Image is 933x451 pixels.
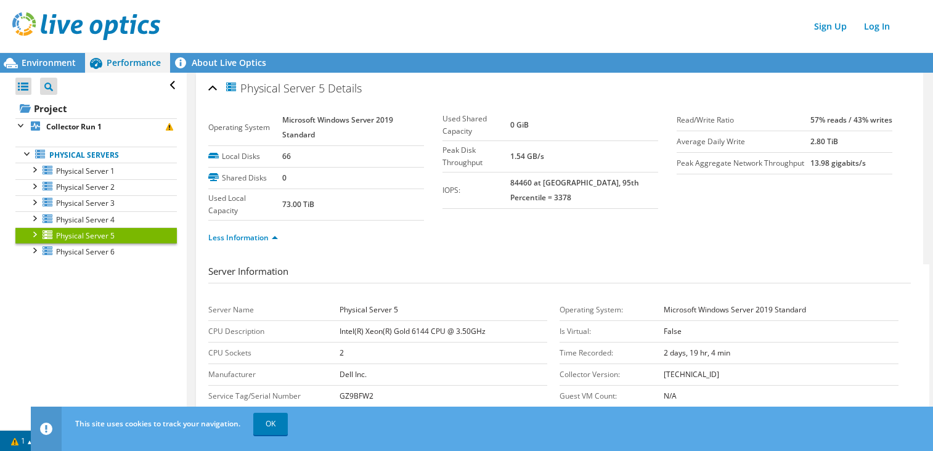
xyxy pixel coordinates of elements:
label: Used Local Capacity [208,192,282,217]
h3: Server Information [208,264,911,283]
td: Operating System: [560,299,664,321]
span: Physical Server 1 [56,166,115,176]
span: Physical Server 5 [56,230,115,241]
a: Physical Server 4 [15,211,177,227]
b: Microsoft Windows Server 2019 Standard [664,304,806,315]
a: Physical Server 1 [15,163,177,179]
span: Environment [22,57,76,68]
td: Time Recorded: [560,343,664,364]
a: Physical Server 3 [15,195,177,211]
b: [TECHNICAL_ID] [664,369,719,380]
b: 73.00 TiB [282,199,314,209]
a: OK [253,413,288,435]
a: Project [15,99,177,118]
b: GZ9BFW2 [340,391,373,401]
b: 2 [340,347,344,358]
b: Physical Server 5 [340,304,398,315]
b: 2.80 TiB [810,136,838,147]
b: 57% reads / 43% writes [810,115,892,125]
a: 1 [2,433,41,449]
span: Details [328,81,362,95]
label: Read/Write Ratio [677,114,810,126]
a: Collector Run 1 [15,118,177,134]
td: Guest VM Count: [560,386,664,407]
label: Peak Disk Throughput [442,144,511,169]
td: Manufacturer [208,364,340,386]
a: Physical Server 5 [15,227,177,243]
span: Physical Server 3 [56,198,115,208]
a: Physical Server 6 [15,243,177,259]
td: CPU Sockets [208,343,340,364]
span: Performance [107,57,161,68]
span: Physical Server 5 [224,81,325,95]
b: Microsoft Windows Server 2019 Standard [282,115,393,140]
td: CPU Description [208,321,340,343]
td: Server Name [208,299,340,321]
b: False [664,326,682,336]
b: 84460 at [GEOGRAPHIC_DATA], 95th Percentile = 3378 [510,177,639,203]
b: N/A [664,391,677,401]
label: Used Shared Capacity [442,113,511,137]
span: Physical Server 6 [56,246,115,257]
td: Is Virtual: [560,321,664,343]
span: Physical Server 2 [56,182,115,192]
a: Sign Up [808,17,853,35]
a: Physical Servers [15,147,177,163]
b: 0 GiB [510,120,529,130]
b: 0 [282,173,287,183]
img: live_optics_svg.svg [12,12,160,40]
span: This site uses cookies to track your navigation. [75,418,240,429]
b: Dell Inc. [340,369,367,380]
b: Intel(R) Xeon(R) Gold 6144 CPU @ 3.50GHz [340,326,486,336]
label: Operating System [208,121,282,134]
b: 66 [282,151,291,161]
label: Peak Aggregate Network Throughput [677,157,810,169]
td: Service Tag/Serial Number [208,386,340,407]
label: Shared Disks [208,172,282,184]
b: 1.54 GB/s [510,151,544,161]
a: Less Information [208,232,278,243]
td: Collector Version: [560,364,664,386]
a: About Live Optics [170,53,275,73]
b: 2 days, 19 hr, 4 min [664,347,730,358]
span: Physical Server 4 [56,214,115,225]
b: Collector Run 1 [46,121,102,132]
a: Physical Server 2 [15,179,177,195]
a: Log In [858,17,896,35]
b: 13.98 gigabits/s [810,158,866,168]
label: IOPS: [442,184,511,197]
label: Local Disks [208,150,282,163]
label: Average Daily Write [677,136,810,148]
